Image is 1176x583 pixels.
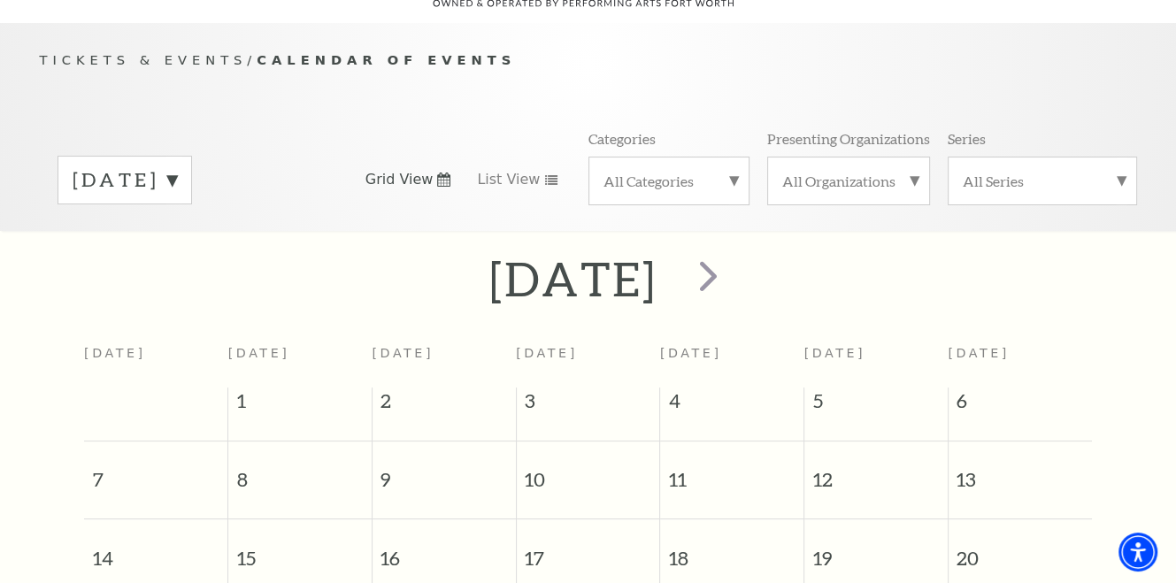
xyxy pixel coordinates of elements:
p: Presenting Organizations [767,129,930,148]
span: 4 [660,387,803,423]
span: 20 [949,519,1092,580]
span: [DATE] [228,346,290,360]
span: 12 [804,441,948,502]
span: 3 [517,387,660,423]
span: 13 [949,441,1092,502]
span: Tickets & Events [40,52,248,67]
th: [DATE] [84,335,228,387]
label: [DATE] [73,166,177,194]
div: Accessibility Menu [1118,533,1157,571]
p: Categories [588,129,656,148]
span: 2 [373,387,516,423]
span: 5 [804,387,948,423]
span: 11 [660,441,803,502]
span: [DATE] [948,346,1010,360]
button: next [673,248,738,311]
span: [DATE] [804,346,866,360]
span: 19 [804,519,948,580]
p: Series [948,129,986,148]
span: 8 [228,441,372,502]
span: 1 [228,387,372,423]
p: / [40,50,1137,72]
span: Grid View [365,170,434,189]
span: [DATE] [660,346,722,360]
span: Calendar of Events [257,52,516,67]
span: 15 [228,519,372,580]
label: All Series [963,172,1122,190]
span: 17 [517,519,660,580]
span: 14 [84,519,227,580]
span: [DATE] [516,346,578,360]
span: 6 [949,387,1092,423]
span: 7 [84,441,227,502]
label: All Categories [603,172,734,190]
label: All Organizations [782,172,915,190]
span: 9 [373,441,516,502]
span: 10 [517,441,660,502]
span: 18 [660,519,803,580]
span: List View [477,170,540,189]
h2: [DATE] [489,250,657,307]
span: [DATE] [372,346,434,360]
span: 16 [373,519,516,580]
